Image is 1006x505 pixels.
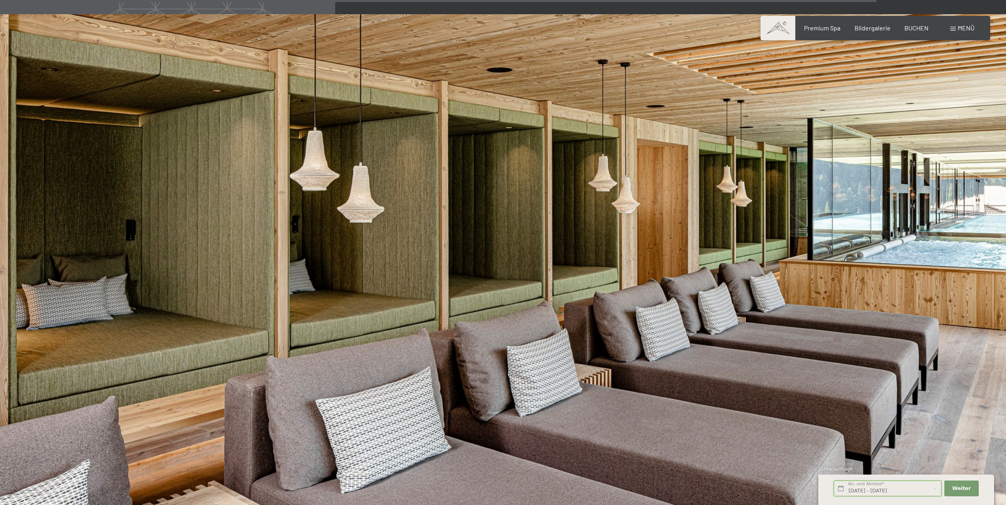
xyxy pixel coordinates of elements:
a: Premium Spa [804,24,840,32]
a: Bildergalerie [855,24,891,32]
span: Schnellanfrage [818,466,853,472]
span: Menü [958,24,974,32]
a: BUCHEN [904,24,929,32]
span: Weiter [952,485,971,492]
button: Weiter [944,481,978,497]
